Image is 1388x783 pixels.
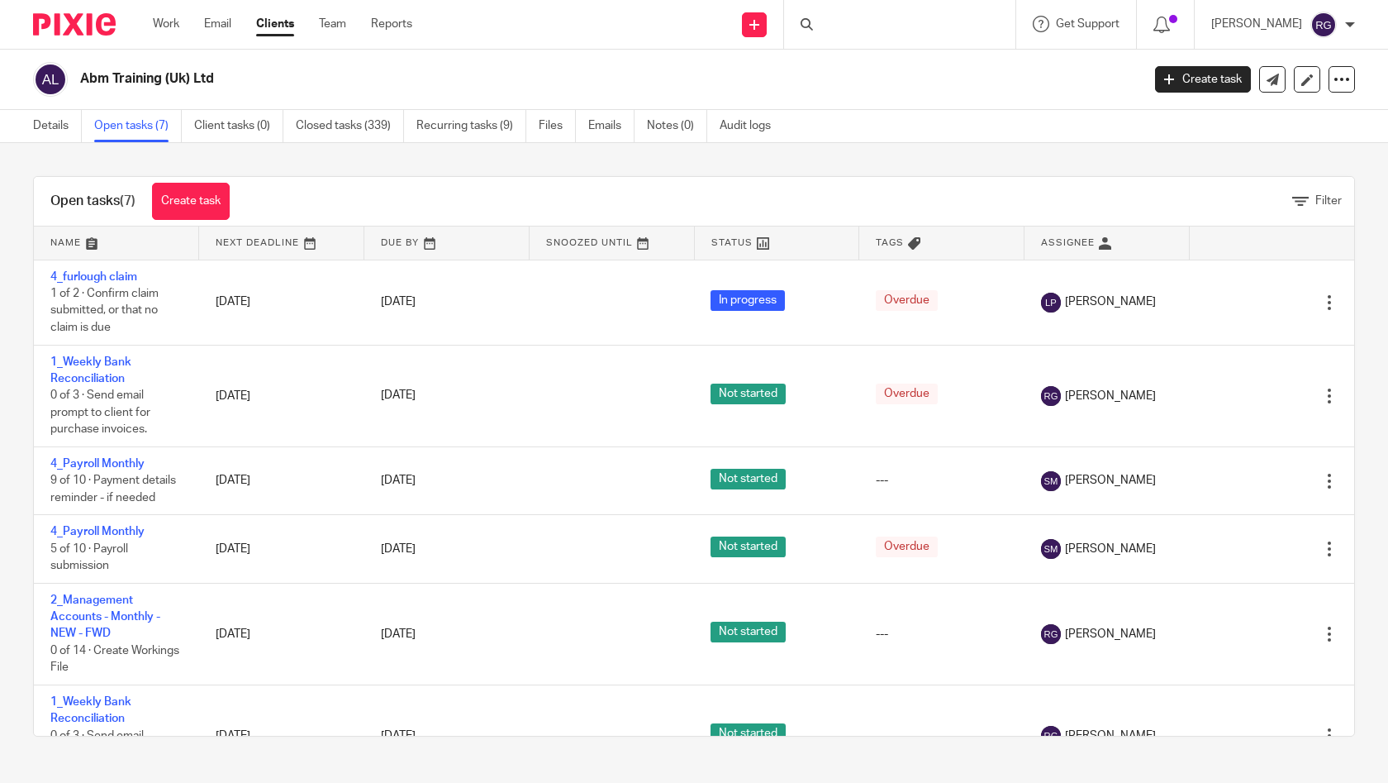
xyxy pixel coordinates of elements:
span: 1 of 2 · Confirm claim submitted, or that no claim is due [50,288,159,333]
a: Client tasks (0) [194,110,283,142]
span: Not started [711,384,786,404]
a: Open tasks (7) [94,110,182,142]
span: 9 of 10 · Payment details reminder - if needed [50,475,176,504]
a: Clients [256,16,294,32]
img: svg%3E [1041,471,1061,491]
span: Status [711,238,753,247]
a: Audit logs [720,110,783,142]
span: In progress [711,290,785,311]
a: Notes (0) [647,110,707,142]
span: (7) [120,194,135,208]
span: Snoozed Until [546,238,633,247]
a: 4_furlough claim [50,271,137,283]
a: Closed tasks (339) [296,110,404,142]
span: Not started [711,537,786,557]
span: [PERSON_NAME] [1065,541,1156,557]
a: Reports [371,16,412,32]
a: Files [539,110,576,142]
td: [DATE] [199,446,364,514]
span: Not started [711,469,786,489]
a: Work [153,16,179,32]
a: 4_Payroll Monthly [50,526,145,537]
a: Create task [1155,66,1251,93]
span: [DATE] [381,628,416,640]
a: Details [33,110,82,142]
a: Emails [588,110,635,142]
a: Team [319,16,346,32]
img: svg%3E [1310,12,1337,38]
span: Overdue [876,537,938,557]
a: 1_Weekly Bank Reconciliation [50,696,131,724]
a: 4_Payroll Monthly [50,458,145,470]
img: svg%3E [33,62,68,97]
span: Overdue [876,290,938,311]
td: [DATE] [199,583,364,685]
span: 0 of 14 · Create Workings File [50,645,179,674]
span: Not started [711,723,786,744]
img: Pixie [33,13,116,36]
span: [PERSON_NAME] [1065,728,1156,744]
img: svg%3E [1041,624,1061,644]
span: [PERSON_NAME] [1065,472,1156,489]
span: [PERSON_NAME] [1065,294,1156,310]
span: [DATE] [381,296,416,308]
span: Get Support [1056,18,1119,30]
td: [DATE] [199,260,364,345]
span: Overdue [876,384,938,404]
span: 0 of 3 · Send email prompt to client for purchase invoices. [50,389,150,435]
h2: Abm Training (Uk) Ltd [80,70,920,88]
a: 1_Weekly Bank Reconciliation [50,356,131,384]
span: [DATE] [381,390,416,402]
div: --- [876,626,1008,642]
div: --- [876,472,1008,489]
span: [DATE] [381,475,416,487]
img: svg%3E [1041,539,1061,559]
a: Recurring tasks (9) [416,110,526,142]
span: Not started [711,622,786,642]
td: [DATE] [199,515,364,583]
span: [DATE] [381,543,416,555]
span: Filter [1315,195,1342,207]
img: svg%3E [1041,293,1061,313]
img: svg%3E [1041,386,1061,406]
a: Email [204,16,231,32]
img: svg%3E [1041,726,1061,746]
span: [DATE] [381,730,416,742]
span: 5 of 10 · Payroll submission [50,543,128,572]
span: Tags [876,238,904,247]
span: 0 of 3 · Send email prompt to client for purchase invoices. [50,730,150,776]
div: --- [876,728,1008,744]
a: 2_Management Accounts - Monthly - NEW - FWD [50,594,160,640]
span: [PERSON_NAME] [1065,388,1156,404]
h1: Open tasks [50,193,135,210]
a: Create task [152,183,230,220]
span: [PERSON_NAME] [1065,626,1156,642]
p: [PERSON_NAME] [1211,16,1302,32]
td: [DATE] [199,345,364,446]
